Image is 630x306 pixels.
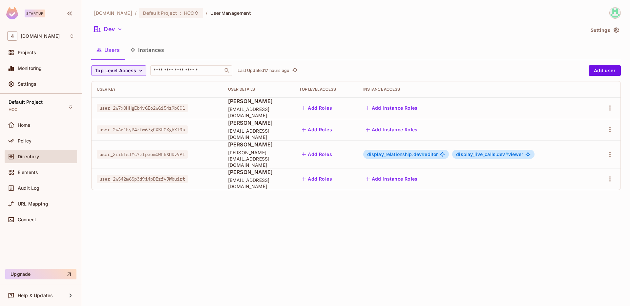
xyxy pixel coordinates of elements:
button: Add user [589,65,621,76]
span: Workspace: 46labs.com [21,33,60,39]
span: Elements [18,170,38,175]
button: refresh [291,67,299,75]
span: Home [18,122,31,128]
span: 4 [7,31,17,41]
span: [PERSON_NAME] [228,119,289,126]
button: Upgrade [5,269,76,279]
span: [EMAIL_ADDRESS][DOMAIN_NAME] [228,128,289,140]
span: Default Project [9,99,43,105]
span: Policy [18,138,31,143]
button: Users [91,42,125,58]
span: : [179,11,182,16]
span: # [422,151,425,157]
span: Help & Updates [18,293,53,298]
span: user_2w7x0HHgEb4vGEo2wGi54z9bCC1 [97,104,188,112]
span: [PERSON_NAME] [228,168,289,176]
button: Top Level Access [91,65,146,76]
span: HCC [184,10,194,16]
span: refresh [292,67,298,74]
span: user_2wAn1hyP4zfw67gCXSU0XghXl0a [97,125,188,134]
span: Projects [18,50,36,55]
li: / [206,10,207,16]
span: [PERSON_NAME] [228,98,289,105]
span: Top Level Access [95,67,136,75]
button: Instances [125,42,169,58]
span: editor [367,152,438,157]
span: Connect [18,217,36,222]
span: [PERSON_NAME][EMAIL_ADDRESS][DOMAIN_NAME] [228,149,289,168]
div: Instance Access [363,87,588,92]
span: [PERSON_NAME] [228,141,289,148]
span: the active workspace [94,10,132,16]
img: musharraf.ali@46labs.com [610,8,620,18]
button: Add Instance Roles [363,174,420,184]
span: [EMAIL_ADDRESS][DOMAIN_NAME] [228,177,289,189]
button: Settings [588,25,621,35]
span: HCC [9,107,17,112]
span: user_2riBTsIYc7zfpaomCWh5XHDvVPl [97,150,188,159]
span: [EMAIL_ADDRESS][DOMAIN_NAME] [228,106,289,119]
button: Add Instance Roles [363,124,420,135]
p: Last Updated 17 hours ago [238,68,289,73]
span: User Management [210,10,251,16]
span: Directory [18,154,39,159]
span: URL Mapping [18,201,48,207]
span: user_2wS42m6Sp3d9i4pDEzfvJWbuirt [97,175,188,183]
div: Startup [25,10,45,17]
button: Add Roles [299,124,335,135]
button: Add Roles [299,103,335,113]
button: Add Instance Roles [363,103,420,113]
span: display_live_calls:dev [456,151,508,157]
button: Add Roles [299,149,335,160]
span: Click to refresh data [289,67,299,75]
button: Add Roles [299,174,335,184]
span: viewer [456,152,523,157]
span: Default Project [143,10,177,16]
li: / [135,10,136,16]
span: Settings [18,81,36,87]
span: Audit Log [18,186,39,191]
div: User Details [228,87,289,92]
span: # [505,151,508,157]
img: SReyMgAAAABJRU5ErkJggg== [6,7,18,19]
div: User Key [97,87,218,92]
span: Monitoring [18,66,42,71]
span: display_relationship:dev [367,151,425,157]
div: Top Level Access [299,87,352,92]
button: Dev [91,24,125,34]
